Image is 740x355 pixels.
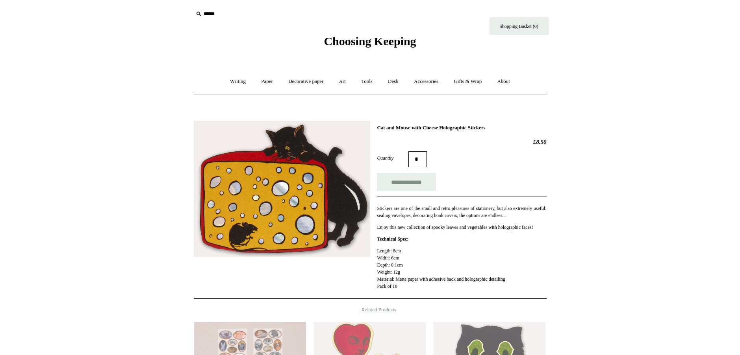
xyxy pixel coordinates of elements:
a: Choosing Keeping [324,41,416,46]
a: Art [332,71,353,92]
a: Decorative paper [281,71,330,92]
h2: £8.50 [377,138,546,145]
a: Accessories [407,71,445,92]
a: Desk [381,71,406,92]
a: Tools [354,71,380,92]
label: Quantity [377,155,408,162]
p: Enjoy this new collection of spooky leaves and vegetables with holographic faces! [377,224,546,231]
a: Shopping Basket (0) [490,17,549,35]
a: About [490,71,517,92]
img: Cat and Mouse with Cheese Holographic Stickers [194,121,370,257]
strong: Technical Spec: [377,236,408,242]
h4: Related Products [173,307,567,313]
a: Gifts & Wrap [447,71,489,92]
p: Stickers are one of the small and retro pleasures of stationery, but also extremely useful: seali... [377,205,546,219]
h1: Cat and Mouse with Cheese Holographic Stickers [377,125,546,131]
a: Paper [254,71,280,92]
a: Writing [223,71,253,92]
p: Length: 8cm Width: 6cm Depth: 0.1cm Weight: 12g Material: Matte paper with adhesive back and holo... [377,247,546,290]
span: Choosing Keeping [324,35,416,48]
